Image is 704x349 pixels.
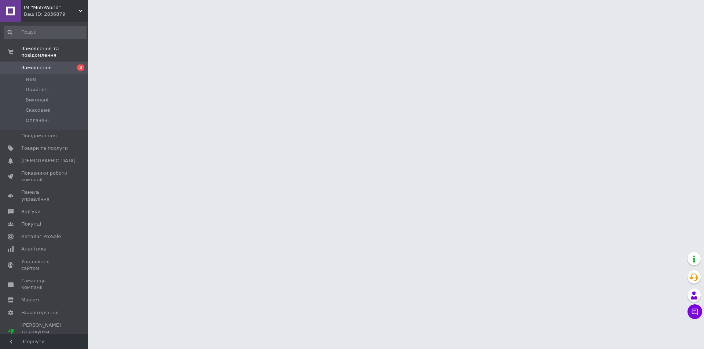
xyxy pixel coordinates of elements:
[26,97,48,103] span: Виконані
[687,304,702,319] button: Чат з покупцем
[21,233,61,240] span: Каталог ProSale
[77,64,84,71] span: 3
[21,45,88,59] span: Замовлення та повідомлення
[26,86,48,93] span: Прийняті
[21,309,59,316] span: Налаштування
[21,221,41,227] span: Покупці
[21,259,68,272] span: Управління сайтом
[24,4,79,11] span: ІМ "MotoWorld"
[21,278,68,291] span: Гаманець компанії
[26,76,36,83] span: Нові
[24,11,88,18] div: Ваш ID: 2836879
[21,208,40,215] span: Відгуки
[26,117,49,124] span: Оплачені
[21,157,76,164] span: [DEMOGRAPHIC_DATA]
[21,322,68,342] span: [PERSON_NAME] та рахунки
[21,170,68,183] span: Показники роботи компанії
[21,246,47,252] span: Аналітика
[26,107,51,114] span: Скасовані
[21,145,68,152] span: Товари та послуги
[21,64,52,71] span: Замовлення
[4,26,87,39] input: Пошук
[21,297,40,303] span: Маркет
[21,133,57,139] span: Повідомлення
[21,189,68,202] span: Панель управління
